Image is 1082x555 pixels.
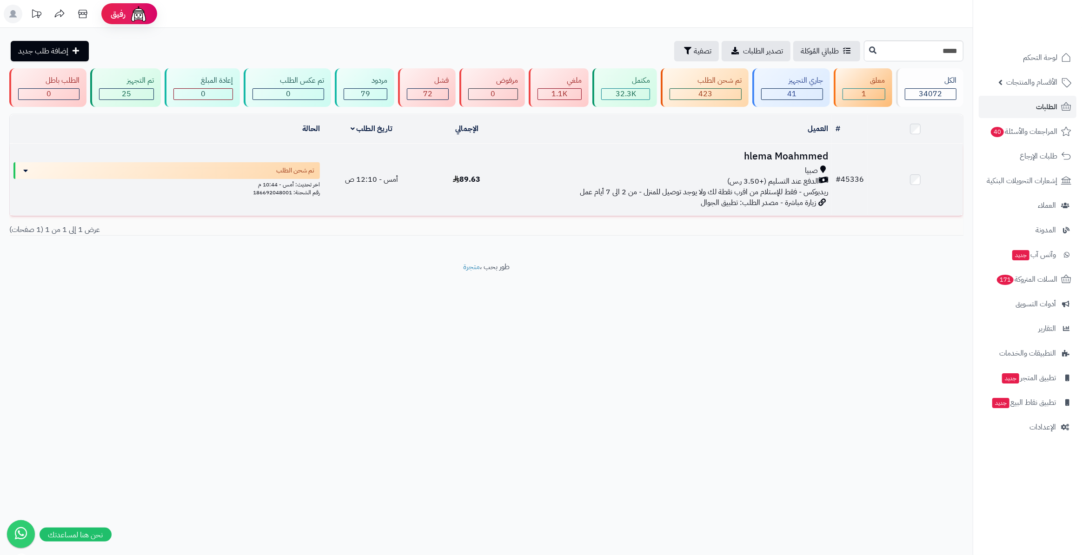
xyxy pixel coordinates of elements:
[1036,224,1056,237] span: المدونة
[591,68,659,107] a: مكتمل 32.3K
[242,68,333,107] a: تم عكس الطلب 0
[99,75,153,86] div: تم التجهيز
[743,46,783,57] span: تصدير الطلبات
[18,46,68,57] span: إضافة طلب جديد
[1029,421,1056,434] span: الإعدادات
[601,75,650,86] div: مكتمل
[979,268,1076,291] a: السلات المتروكة171
[616,88,636,99] span: 32.3K
[919,88,942,99] span: 34072
[979,145,1076,167] a: طلبات الإرجاع
[979,391,1076,414] a: تطبيق نقاط البيعجديد
[1002,373,1019,383] span: جديد
[344,75,387,86] div: مردود
[979,244,1076,266] a: وآتس آبجديد
[836,174,864,185] a: #45336
[1038,199,1056,212] span: العملاء
[580,186,828,198] span: ريدبوكس - فقط للإستلام من اقرب نقطة لك ولا يوجد توصيل للمنزل - من 2 الى 7 أيام عمل
[670,89,741,99] div: 423
[836,174,841,185] span: #
[992,398,1009,408] span: جديد
[518,151,828,162] h3: hlema Moahmmed
[699,88,713,99] span: 423
[788,88,797,99] span: 41
[862,88,866,99] span: 1
[174,89,232,99] div: 0
[1023,51,1057,64] span: لوحة التحكم
[163,68,242,107] a: إعادة المبلغ 0
[670,75,741,86] div: تم شحن الطلب
[1038,322,1056,335] span: التقارير
[832,68,894,107] a: معلق 1
[253,188,320,197] span: رقم الشحنة: 186692048001
[990,125,1057,138] span: المراجعات والأسئلة
[527,68,591,107] a: ملغي 1.1K
[173,75,233,86] div: إعادة المبلغ
[1001,371,1056,384] span: تطبيق المتجر
[761,75,823,86] div: جاري التجهيز
[538,75,582,86] div: ملغي
[979,194,1076,217] a: العملاء
[1006,76,1057,89] span: الأقسام والمنتجات
[905,75,956,86] div: الكل
[979,96,1076,118] a: الطلبات
[468,75,518,86] div: مرفوض
[276,166,314,175] span: تم شحن الطلب
[808,123,828,134] a: العميل
[997,275,1014,285] span: 171
[836,123,840,134] a: #
[996,273,1057,286] span: السلات المتروكة
[333,68,396,107] a: مردود 79
[727,176,819,187] span: الدفع عند التسليم (+3.50 ر.س)
[793,41,860,61] a: طلباتي المُوكلة
[979,219,1076,241] a: المدونة
[361,88,370,99] span: 79
[694,46,711,57] span: تصفية
[423,88,432,99] span: 72
[455,123,478,134] a: الإجمالي
[1011,248,1056,261] span: وآتس آب
[129,5,148,23] img: ai-face.png
[407,89,448,99] div: 72
[491,88,495,99] span: 0
[345,174,398,185] span: أمس - 12:10 ص
[11,41,89,61] a: إضافة طلب جديد
[344,89,386,99] div: 79
[979,120,1076,143] a: المراجعات والأسئلة40
[25,5,48,26] a: تحديثات المنصة
[979,170,1076,192] a: إشعارات التحويلات البنكية
[286,88,291,99] span: 0
[801,46,839,57] span: طلباتي المُوكلة
[979,342,1076,364] a: التطبيقات والخدمات
[674,41,719,61] button: تصفية
[201,88,206,99] span: 0
[88,68,162,107] a: تم التجهيز 25
[18,75,80,86] div: الطلب باطل
[979,416,1076,438] a: الإعدادات
[805,165,818,176] span: صبيا
[979,317,1076,340] a: التقارير
[551,88,567,99] span: 1.1K
[396,68,458,107] a: فشل 72
[7,68,88,107] a: الطلب باطل 0
[1036,100,1057,113] span: الطلبات
[351,123,393,134] a: تاريخ الطلب
[991,396,1056,409] span: تطبيق نقاط البيع
[463,261,480,272] a: متجرة
[602,89,650,99] div: 32312
[659,68,750,107] a: تم شحن الطلب 423
[538,89,581,99] div: 1119
[453,174,480,185] span: 89.63
[122,88,131,99] span: 25
[46,88,51,99] span: 0
[987,174,1057,187] span: إشعارات التحويلات البنكية
[979,367,1076,389] a: تطبيق المتجرجديد
[979,46,1076,69] a: لوحة التحكم
[111,8,126,20] span: رفيق
[2,225,486,235] div: عرض 1 إلى 1 من 1 (1 صفحات)
[302,123,320,134] a: الحالة
[843,89,884,99] div: 1
[991,127,1004,137] span: 40
[979,293,1076,315] a: أدوات التسويق
[1020,150,1057,163] span: طلبات الإرجاع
